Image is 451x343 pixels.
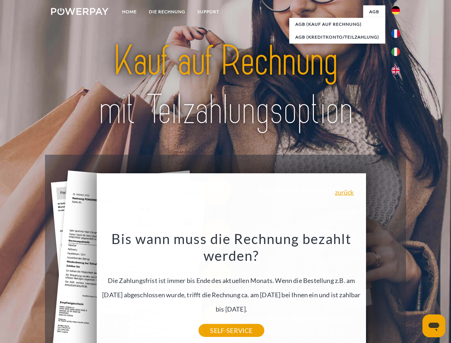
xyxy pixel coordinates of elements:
[289,31,385,44] a: AGB (Kreditkonto/Teilzahlung)
[335,189,354,195] a: zurück
[199,324,264,337] a: SELF-SERVICE
[391,66,400,75] img: en
[68,34,383,137] img: title-powerpay_de.svg
[101,230,362,264] h3: Bis wann muss die Rechnung bezahlt werden?
[143,5,191,18] a: DIE RECHNUNG
[422,314,445,337] iframe: Schaltfläche zum Öffnen des Messaging-Fensters
[391,6,400,15] img: de
[101,230,362,330] div: Die Zahlungsfrist ist immer bis Ende des aktuellen Monats. Wenn die Bestellung z.B. am [DATE] abg...
[391,29,400,38] img: fr
[51,8,109,15] img: logo-powerpay-white.svg
[191,5,225,18] a: SUPPORT
[289,18,385,31] a: AGB (Kauf auf Rechnung)
[363,5,385,18] a: agb
[391,48,400,56] img: it
[116,5,143,18] a: Home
